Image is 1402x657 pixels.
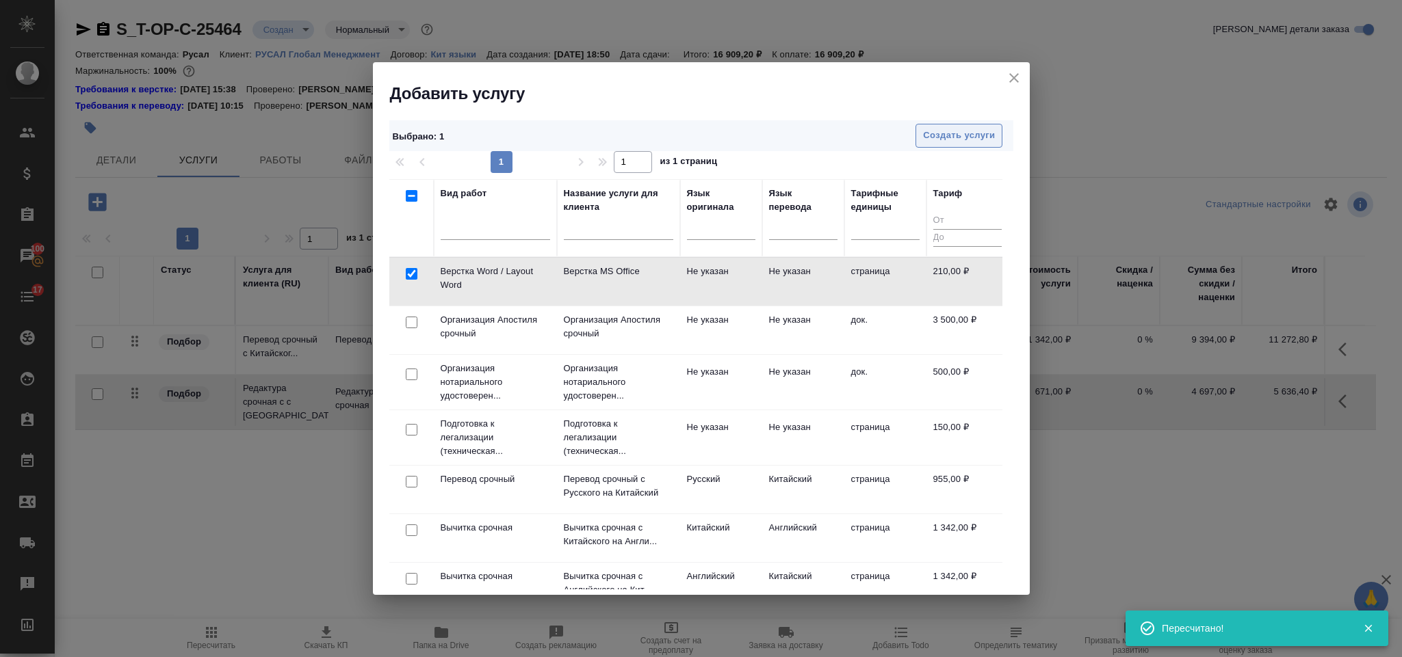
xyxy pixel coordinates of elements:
td: страница [844,466,926,513]
td: страница [844,414,926,461]
td: 955,00 ₽ [926,466,1009,513]
input: До [933,229,1002,246]
span: Выбрано : 1 [393,131,445,142]
td: Русский [680,466,762,513]
div: Язык перевода [769,187,838,214]
td: Не указан [680,414,762,461]
td: 210,00 ₽ [926,258,1009,306]
p: Подготовка к легализации (техническая... [564,417,673,458]
p: Организация Апостиля срочный [441,313,550,340]
td: Китайский [680,514,762,562]
div: Название услуги для клиента [564,187,673,214]
td: Не указан [762,306,844,354]
p: Перевод срочный [441,472,550,486]
div: Тариф [933,187,963,200]
td: Китайский [762,563,844,611]
td: страница [844,514,926,562]
td: 1 342,00 ₽ [926,514,1009,562]
div: Пересчитано! [1162,621,1342,635]
td: Английский [762,514,844,562]
td: 1 342,00 ₽ [926,563,1009,611]
td: док. [844,306,926,354]
td: Не указан [680,258,762,306]
td: 500,00 ₽ [926,358,1009,406]
p: Верстка Word / Layout Word [441,265,550,292]
p: Подготовка к легализации (техническая... [441,417,550,458]
button: close [1004,68,1024,88]
button: Создать услуги [916,124,1002,148]
td: 150,00 ₽ [926,414,1009,461]
td: Английский [680,563,762,611]
p: Организация Апостиля срочный [564,313,673,340]
span: из 1 страниц [660,153,718,173]
td: Китайский [762,466,844,513]
p: Верстка MS Office [564,265,673,278]
td: страница [844,258,926,306]
td: док. [844,358,926,406]
h2: Добавить услугу [390,83,1030,105]
p: Организация нотариального удостоверен... [564,362,673,403]
div: Язык оригинала [687,187,755,214]
td: Не указан [762,258,844,306]
td: 3 500,00 ₽ [926,306,1009,354]
p: Перевод срочный с Русского на Китайский [564,472,673,500]
div: Вид работ [441,187,487,200]
p: Вычитка срочная [441,521,550,535]
p: Вычитка срочная с Китайского на Англи... [564,521,673,548]
td: Не указан [680,306,762,354]
button: Закрыть [1354,622,1382,634]
span: Создать услуги [923,128,995,144]
input: От [933,213,1002,230]
div: Тарифные единицы [851,187,920,214]
td: Не указан [762,414,844,461]
td: Не указан [680,358,762,406]
p: Вычитка срочная [441,569,550,583]
td: страница [844,563,926,611]
p: Вычитка срочная с Английского на Кит... [564,569,673,597]
td: Не указан [762,358,844,406]
p: Организация нотариального удостоверен... [441,362,550,403]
